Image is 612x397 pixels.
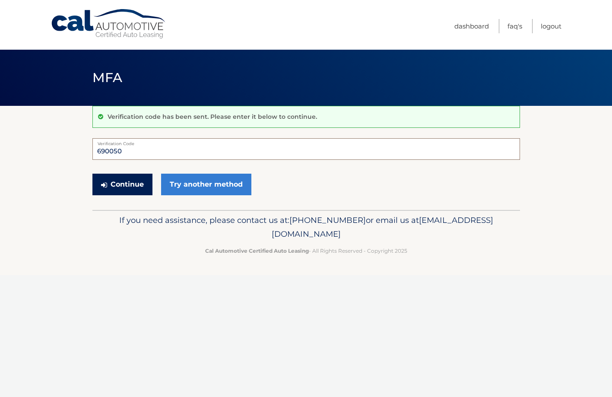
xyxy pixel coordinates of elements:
[92,138,520,160] input: Verification Code
[507,19,522,33] a: FAQ's
[51,9,167,39] a: Cal Automotive
[108,113,317,121] p: Verification code has been sent. Please enter it below to continue.
[161,174,251,195] a: Try another method
[92,138,520,145] label: Verification Code
[289,215,366,225] span: [PHONE_NUMBER]
[92,70,123,86] span: MFA
[205,248,309,254] strong: Cal Automotive Certified Auto Leasing
[98,213,514,241] p: If you need assistance, please contact us at: or email us at
[92,174,152,195] button: Continue
[454,19,489,33] a: Dashboard
[98,246,514,255] p: - All Rights Reserved - Copyright 2025
[541,19,561,33] a: Logout
[272,215,493,239] span: [EMAIL_ADDRESS][DOMAIN_NAME]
